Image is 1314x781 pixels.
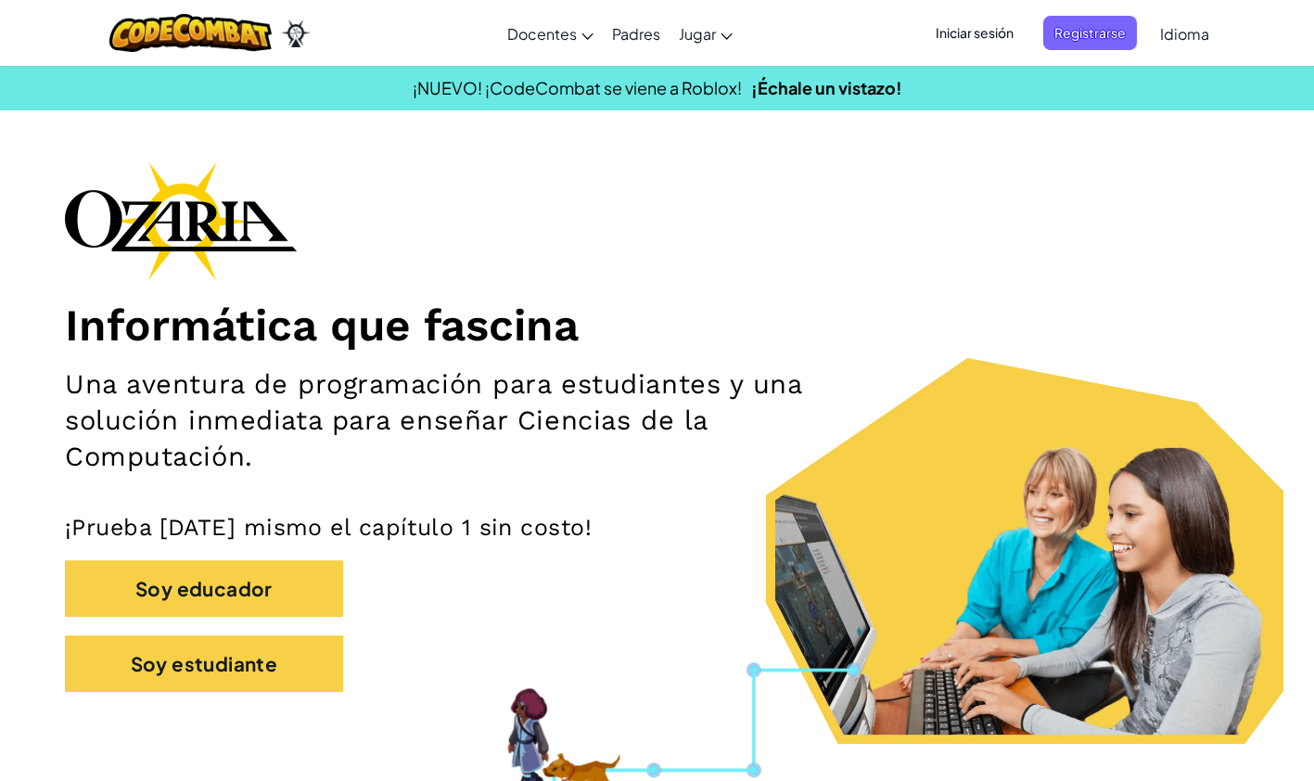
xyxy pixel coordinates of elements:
button: Soy estudiante [65,635,343,692]
a: Docentes [498,8,603,58]
a: ¡Échale un vistazo! [751,77,902,98]
button: Iniciar sesión [925,16,1025,50]
span: Jugar [679,24,716,44]
span: Docentes [507,24,577,44]
button: Registrarse [1043,16,1137,50]
img: Ozaria branding logo [65,161,297,280]
h2: Una aventura de programación para estudiantes y una solución inmediata para enseñar Ciencias de l... [65,366,859,476]
h1: Informática que fascina [65,299,1249,352]
span: ¡NUEVO! ¡CodeCombat se viene a Roblox! [413,77,742,98]
p: ¡Prueba [DATE] mismo el capítulo 1 sin costo! [65,513,1249,542]
img: Ozaria [281,19,311,47]
button: Soy educador [65,560,343,617]
a: Idioma [1151,8,1218,58]
span: Idioma [1160,24,1209,44]
a: Padres [603,8,670,58]
a: Jugar [670,8,742,58]
img: CodeCombat logo [109,14,272,52]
